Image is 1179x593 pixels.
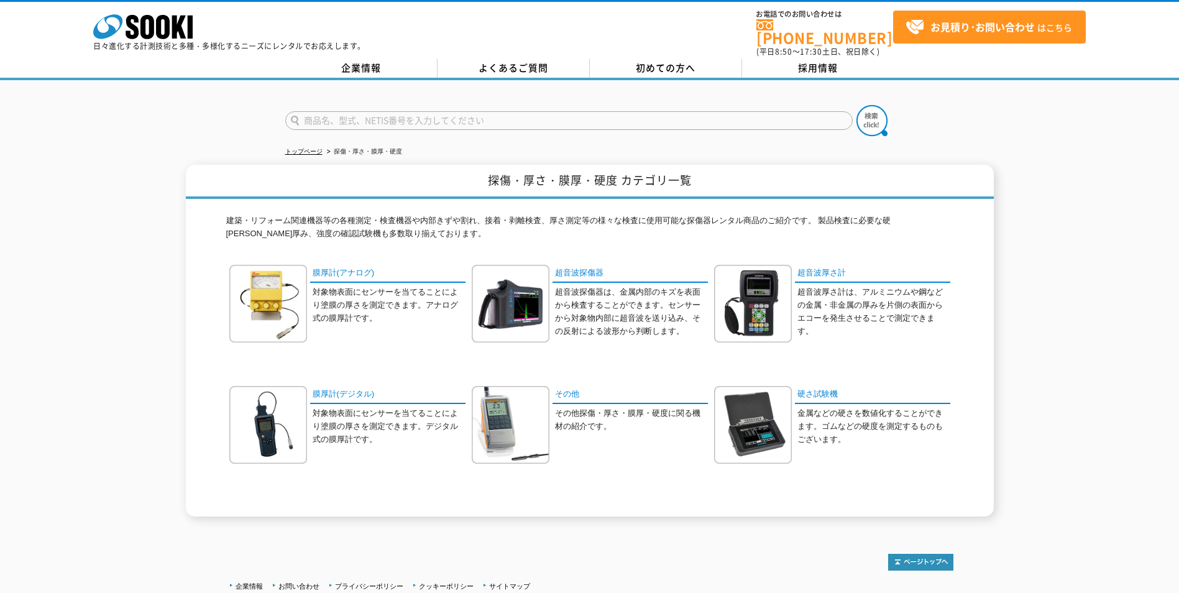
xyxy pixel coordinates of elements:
span: 8:50 [775,46,792,57]
a: 採用情報 [742,59,894,78]
a: 企業情報 [236,582,263,590]
p: 日々進化する計測技術と多種・多様化するニーズにレンタルでお応えします。 [93,42,365,50]
img: 膜厚計(アナログ) [229,265,307,342]
span: 17:30 [800,46,822,57]
p: 超音波探傷器は、金属内部のキズを表面から検査することができます。センサーから対象物内部に超音波を送り込み、その反射による波形から判断します。 [555,286,708,338]
span: お電話でのお問い合わせは [756,11,893,18]
input: 商品名、型式、NETIS番号を入力してください [285,111,853,130]
h1: 探傷・厚さ・膜厚・硬度 カテゴリ一覧 [186,165,994,199]
a: お見積り･お問い合わせはこちら [893,11,1086,44]
span: 初めての方へ [636,61,695,75]
img: 膜厚計(デジタル) [229,386,307,464]
a: トップページ [285,148,323,155]
p: その他探傷・厚さ・膜厚・硬度に関る機材の紹介です。 [555,407,708,433]
img: トップページへ [888,554,953,571]
a: サイトマップ [489,582,530,590]
span: はこちら [906,18,1072,37]
a: プライバシーポリシー [335,582,403,590]
a: [PHONE_NUMBER] [756,19,893,45]
a: 膜厚計(デジタル) [310,386,466,404]
a: 超音波厚さ計 [795,265,950,283]
li: 探傷・厚さ・膜厚・硬度 [324,145,402,159]
a: お問い合わせ [278,582,319,590]
a: よくあるご質問 [438,59,590,78]
a: 超音波探傷器 [553,265,708,283]
strong: お見積り･お問い合わせ [930,19,1035,34]
img: その他 [472,386,549,464]
a: 膜厚計(アナログ) [310,265,466,283]
a: 企業情報 [285,59,438,78]
a: 初めての方へ [590,59,742,78]
p: 建築・リフォーム関連機器等の各種測定・検査機器や内部きずや割れ、接着・剥離検査、厚さ測定等の様々な検査に使用可能な探傷器レンタル商品のご紹介です。 製品検査に必要な硬[PERSON_NAME]厚... [226,214,953,247]
p: 対象物表面にセンサーを当てることにより塗膜の厚さを測定できます。デジタル式の膜厚計です。 [313,407,466,446]
p: 超音波厚さ計は、アルミニウムや鋼などの金属・非金属の厚みを片側の表面からエコーを発生させることで測定できます。 [797,286,950,338]
a: その他 [553,386,708,404]
p: 金属などの硬さを数値化することができます。ゴムなどの硬度を測定するものもございます。 [797,407,950,446]
a: 硬さ試験機 [795,386,950,404]
p: 対象物表面にセンサーを当てることにより塗膜の厚さを測定できます。アナログ式の膜厚計です。 [313,286,466,324]
span: (平日 ～ 土日、祝日除く) [756,46,879,57]
a: クッキーポリシー [419,582,474,590]
img: 超音波厚さ計 [714,265,792,342]
img: 硬さ試験機 [714,386,792,464]
img: btn_search.png [856,105,888,136]
img: 超音波探傷器 [472,265,549,342]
